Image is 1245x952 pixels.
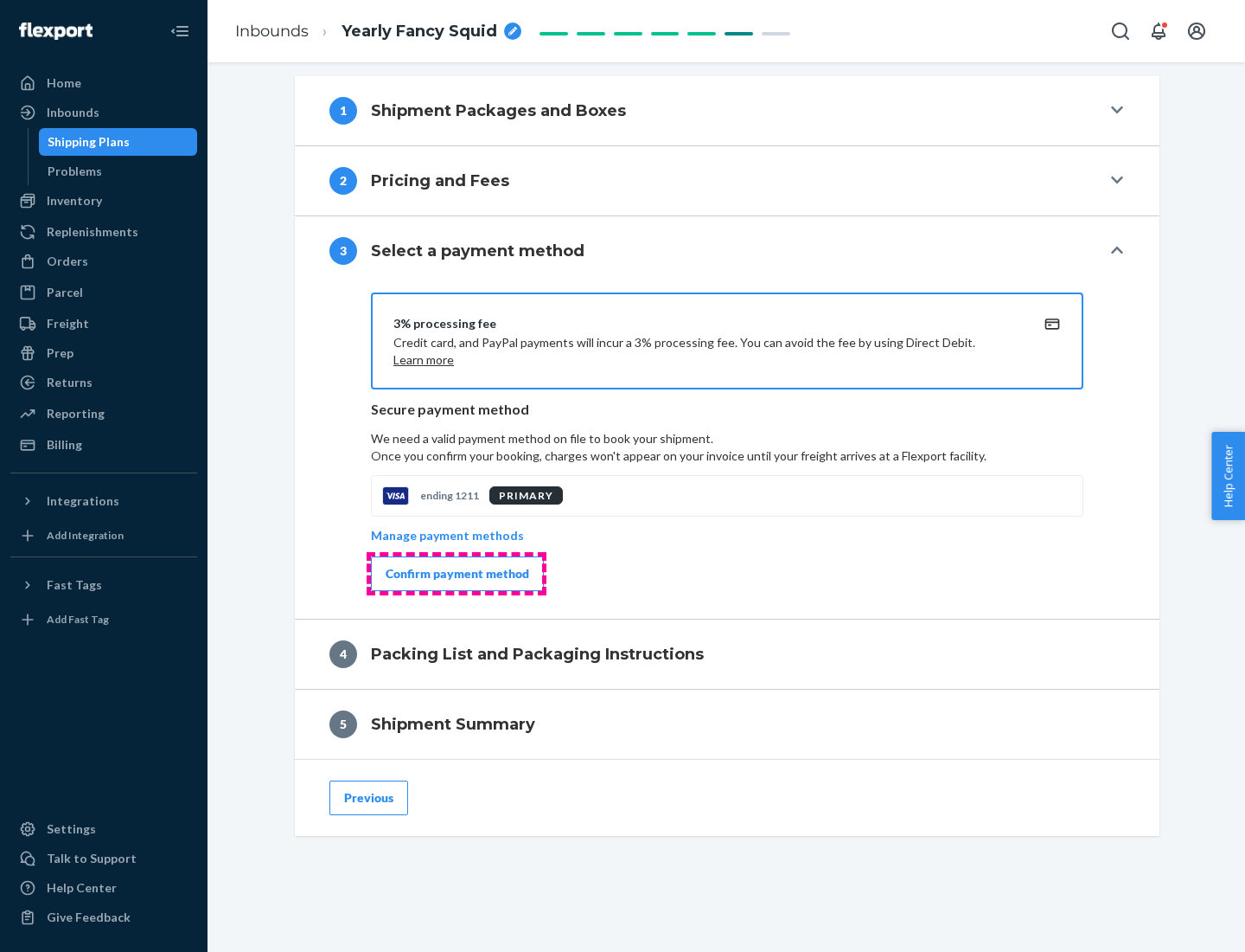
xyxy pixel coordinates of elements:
a: Returns [10,369,197,396]
a: Inbounds [235,22,309,41]
button: Learn more [393,351,454,369]
div: Returns [47,374,93,391]
a: Inventory [10,187,197,215]
div: Add Integration [47,528,124,543]
a: Freight [10,310,197,338]
button: 2Pricing and Fees [295,146,1159,215]
div: 3% processing fee [393,315,1019,332]
div: Reporting [47,405,105,422]
div: Shipping Plans [48,133,130,151]
p: ending 1211 [420,488,479,503]
div: 4 [329,640,357,668]
div: Fast Tags [47,576,102,594]
h4: Select a payment method [371,240,584,262]
h4: Pricing and Fees [371,170,509,192]
button: Fast Tags [10,571,197,599]
button: Help Center [1211,432,1245,520]
a: Help Center [10,874,197,902]
div: Home [47,74,81,92]
button: 3Select a payment method [295,216,1159,286]
button: Confirm payment method [371,556,544,591]
a: Add Fast Tag [10,606,197,634]
div: Inbounds [47,104,99,121]
img: Flexport logo [19,23,93,40]
a: Parcel [10,279,197,306]
div: Inventory [47,192,102,209]
button: 4Packing List and Packaging Instructions [295,620,1159,689]
a: Replenishments [10,218,197,246]
div: 5 [329,711,357,738]
p: Credit card, and PayPal payments will incur a 3% processing fee. You can avoid the fee by using D... [393,334,1019,369]
h4: Packing List and Packaging Instructions [371,643,704,666]
a: Prep [10,339,197,367]
button: Open Search Box [1103,14,1138,48]
h4: Shipment Summary [371,713,535,736]
p: We need a valid payment method on file to book your shipment. [371,430,1083,465]
button: Integrations [10,487,197,515]
a: Orders [10,248,197,275]
div: Give Feedback [47,909,131,926]
button: 5Shipment Summary [295,690,1159,759]
div: Parcel [47,284,83,301]
button: Open notifications [1141,14,1176,48]
a: Problems [39,158,198,185]
a: Settings [10,815,197,843]
div: Confirm payment method [386,565,529,582]
div: Settings [47,820,96,838]
div: Add Fast Tag [47,612,109,627]
a: Billing [10,431,197,459]
p: Secure payment method [371,400,1083,420]
div: 3 [329,237,357,265]
div: Freight [47,315,89,332]
button: Give Feedback [10,904,197,931]
div: Integrations [47,492,119,510]
a: Talk to Support [10,845,197,872]
h4: Shipment Packages and Boxes [371,100,626,122]
div: PRIMARY [489,486,563,505]
button: Open account menu [1179,14,1214,48]
div: 1 [329,97,357,125]
ol: breadcrumbs [221,6,535,57]
div: Billing [47,436,82,453]
a: Shipping Plans [39,128,198,156]
p: Manage payment methods [371,527,524,544]
div: Problems [48,163,102,180]
a: Inbounds [10,99,197,126]
button: 1Shipment Packages and Boxes [295,76,1159,145]
div: Orders [47,253,88,270]
div: Help Center [47,879,117,897]
div: Talk to Support [47,850,137,867]
div: Prep [47,344,73,362]
a: Add Integration [10,522,197,550]
span: Yearly Fancy Squid [342,21,497,43]
button: Previous [329,781,408,815]
a: Reporting [10,400,197,428]
button: Close Navigation [163,14,197,48]
div: 2 [329,167,357,195]
p: Once you confirm your booking, charges won't appear on your invoice until your freight arrives at... [371,447,1083,465]
div: Replenishments [47,223,138,241]
a: Home [10,69,197,97]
